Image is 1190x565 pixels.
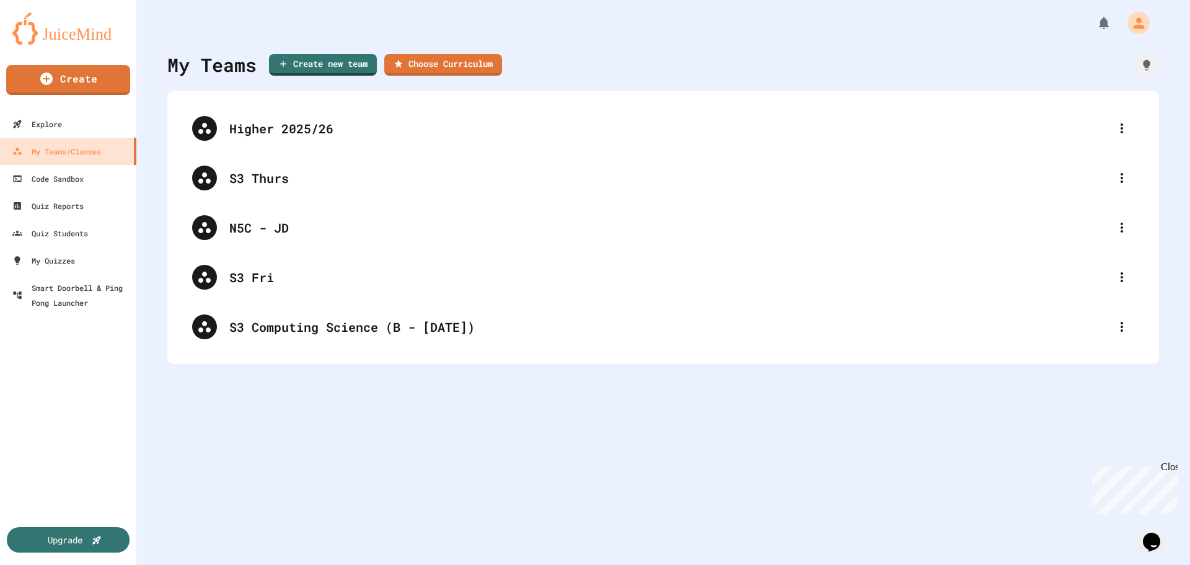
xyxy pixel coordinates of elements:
div: My Notifications [1073,12,1114,33]
a: Choose Curriculum [384,54,502,76]
div: S3 Computing Science (B - [DATE]) [180,302,1147,352]
div: Higher 2025/26 [229,119,1109,138]
a: Create [6,65,130,95]
div: Chat with us now!Close [5,5,86,79]
div: Code Sandbox [12,171,84,186]
iframe: chat widget [1087,461,1178,514]
div: N5C - JD [229,218,1109,237]
div: Upgrade [48,533,82,546]
div: S3 Fri [180,252,1147,302]
div: Quiz Reports [12,198,84,213]
div: Quiz Students [12,226,88,241]
div: S3 Fri [229,268,1109,287]
div: Smart Doorbell & Ping Pong Launcher [12,280,131,310]
div: S3 Thurs [229,169,1109,187]
div: Explore [12,117,62,131]
a: Create new team [269,54,377,76]
div: My Teams/Classes [12,144,101,159]
div: S3 Computing Science (B - [DATE]) [229,318,1109,336]
img: logo-orange.svg [12,12,124,45]
div: S3 Thurs [180,153,1147,203]
div: N5C - JD [180,203,1147,252]
div: Higher 2025/26 [180,104,1147,153]
div: How it works [1134,53,1159,78]
div: My Quizzes [12,253,75,268]
div: My Teams [167,51,257,79]
div: My Account [1114,9,1153,37]
iframe: chat widget [1138,515,1178,553]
